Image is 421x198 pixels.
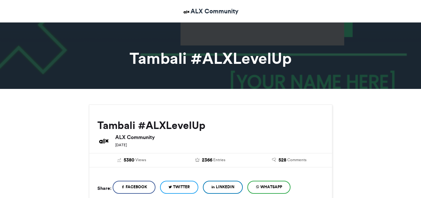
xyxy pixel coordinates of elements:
[160,181,198,194] a: Twitter
[216,184,234,190] span: LinkedIn
[247,181,291,194] a: WhatsApp
[202,157,212,164] span: 2366
[287,157,306,163] span: Comments
[115,143,127,147] small: [DATE]
[279,157,286,164] span: 528
[255,157,324,164] a: 528 Comments
[97,157,167,164] a: 5380 Views
[126,184,147,190] span: Facebook
[97,134,110,148] img: ALX Community
[173,184,190,190] span: Twitter
[135,157,146,163] span: Views
[176,157,245,164] a: 2366 Entries
[97,184,111,192] h5: Share:
[113,181,155,194] a: Facebook
[260,184,282,190] span: WhatsApp
[31,50,391,66] h1: Tambali #ALXLevelUp
[124,157,134,164] span: 5380
[213,157,225,163] span: Entries
[182,7,239,16] a: ALX Community
[97,120,324,131] h2: Tambali #ALXLevelUp
[115,134,324,140] h6: ALX Community
[203,181,243,194] a: LinkedIn
[182,8,191,16] img: ALX Community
